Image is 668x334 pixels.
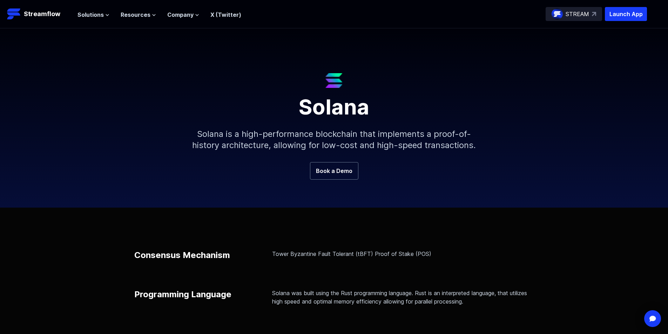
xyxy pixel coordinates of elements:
[24,9,60,19] p: Streamflow
[121,11,150,19] span: Resources
[272,250,534,258] p: Tower Byzantine Fault Tolerant (tBFT) Proof of Stake (POS)
[546,7,602,21] a: STREAM
[592,12,596,16] img: top-right-arrow.svg
[7,7,70,21] a: Streamflow
[605,7,647,21] button: Launch App
[7,7,21,21] img: Streamflow Logo
[325,73,343,88] img: Solana
[134,289,231,300] p: Programming Language
[121,11,156,19] button: Resources
[167,11,194,19] span: Company
[552,8,563,20] img: streamflow-logo-circle.png
[134,250,230,261] p: Consensus Mechanism
[566,10,589,18] p: STREAM
[77,11,109,19] button: Solutions
[183,117,485,162] p: Solana is a high-performance blockchain that implements a proof-of-history architecture, allowing...
[77,11,104,19] span: Solutions
[167,11,199,19] button: Company
[310,162,358,180] a: Book a Demo
[644,310,661,327] div: Open Intercom Messenger
[272,289,534,306] p: Solana was built using the Rust programming language. Rust is an interpreted language, that utili...
[166,88,502,117] h1: Solana
[210,11,241,18] a: X (Twitter)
